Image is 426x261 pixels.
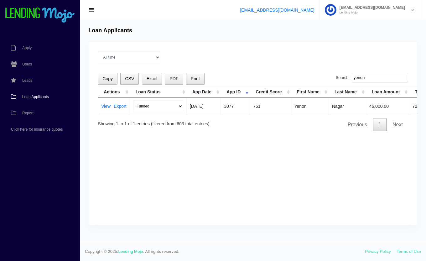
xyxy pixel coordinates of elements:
[11,128,63,131] span: Click here for insurance quotes
[221,86,250,97] th: App ID: activate to sort column ascending
[102,76,113,81] span: Copy
[22,62,32,66] span: Users
[336,11,405,14] small: Lending Mojo
[240,8,314,13] a: [EMAIL_ADDRESS][DOMAIN_NAME]
[187,97,221,115] td: [DATE]
[22,111,34,115] span: Report
[336,6,405,9] span: [EMAIL_ADDRESS][DOMAIN_NAME]
[250,86,291,97] th: Credit Score: activate to sort column ascending
[22,95,49,99] span: Loan Applicants
[366,97,409,115] td: 46,000.00
[291,86,329,97] th: First Name: activate to sort column ascending
[329,97,366,115] td: Nagar
[169,76,178,81] span: PDF
[85,248,365,255] span: Copyright © 2025. . All rights reserved.
[221,97,250,115] td: 3077
[397,249,421,254] a: Terms of Use
[373,118,387,131] a: 1
[101,104,111,108] a: View
[5,8,75,23] img: logo-small.png
[130,86,187,97] th: Loan Status: activate to sort column ascending
[187,86,221,97] th: App Date: activate to sort column ascending
[250,97,291,115] td: 751
[125,76,134,81] span: CSV
[22,46,32,50] span: Apply
[191,76,200,81] span: Print
[365,249,391,254] a: Privacy Policy
[329,86,366,97] th: Last Name: activate to sort column ascending
[387,118,408,131] a: Next
[366,86,409,97] th: Loan Amount: activate to sort column ascending
[336,73,408,83] label: Search:
[22,79,33,82] span: Leads
[165,73,183,85] button: PDF
[142,73,162,85] button: Excel
[291,97,329,115] td: Yenon
[98,86,130,97] th: Actions: activate to sort column ascending
[120,73,139,85] button: CSV
[114,104,126,108] a: Export
[186,73,205,85] button: Print
[147,76,157,81] span: Excel
[98,73,117,85] button: Copy
[352,73,408,83] input: Search:
[88,27,132,34] h4: Loan Applicants
[325,4,336,16] img: Profile image
[118,249,143,254] a: Lending Mojo
[98,117,209,127] div: Showing 1 to 1 of 1 entries (filtered from 603 total entries)
[342,118,372,131] a: Previous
